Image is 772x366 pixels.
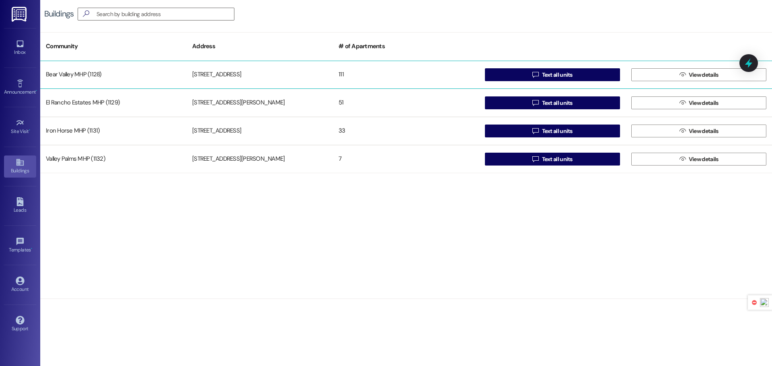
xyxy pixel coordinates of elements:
i:  [532,156,538,162]
button: Text all units [485,153,620,166]
div: 111 [333,67,479,83]
span: • [29,127,30,133]
i:  [532,72,538,78]
div: [STREET_ADDRESS][PERSON_NAME] [187,151,333,167]
img: ResiDesk Logo [12,7,28,22]
div: Community [40,37,187,56]
div: [STREET_ADDRESS] [187,67,333,83]
div: [STREET_ADDRESS][PERSON_NAME] [187,95,333,111]
span: View details [689,71,719,79]
a: Templates • [4,235,36,256]
span: Text all units [542,71,573,79]
div: El Rancho Estates MHP (1129) [40,95,187,111]
button: View details [631,153,766,166]
button: Text all units [485,96,620,109]
button: Text all units [485,125,620,137]
a: Inbox [4,37,36,59]
span: • [31,246,32,251]
span: View details [689,127,719,135]
i:  [80,10,92,18]
button: Text all units [485,68,620,81]
span: Text all units [542,99,573,107]
i:  [532,128,538,134]
a: Support [4,313,36,335]
div: # of Apartments [333,37,479,56]
input: Search by building address [96,8,234,20]
i:  [680,128,686,134]
i:  [680,100,686,106]
i:  [680,72,686,78]
button: View details [631,96,766,109]
div: Iron Horse MHP (1131) [40,123,187,139]
i:  [532,100,538,106]
button: View details [631,125,766,137]
div: [STREET_ADDRESS] [187,123,333,139]
a: Account [4,274,36,296]
a: Leads [4,195,36,217]
div: Buildings [44,10,74,18]
div: Valley Palms MHP (1132) [40,151,187,167]
div: 51 [333,95,479,111]
div: Address [187,37,333,56]
span: • [36,88,37,94]
i:  [680,156,686,162]
div: 33 [333,123,479,139]
div: 7 [333,151,479,167]
span: Text all units [542,127,573,135]
span: Text all units [542,155,573,164]
button: View details [631,68,766,81]
a: Buildings [4,155,36,177]
span: View details [689,99,719,107]
a: Site Visit • [4,116,36,138]
div: Bear Valley MHP (1128) [40,67,187,83]
span: View details [689,155,719,164]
